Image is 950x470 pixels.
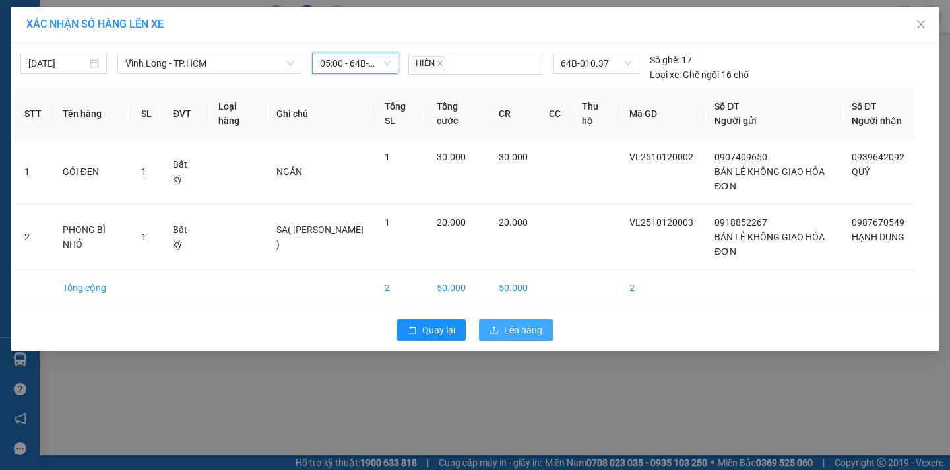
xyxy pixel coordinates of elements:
[162,205,208,270] td: Bất kỳ
[141,232,146,242] span: 1
[561,53,631,73] span: 64B-010.37
[488,270,538,306] td: 50.000
[113,43,218,59] div: QUÝ
[629,217,693,228] span: VL2510120003
[276,224,364,250] span: SA( [PERSON_NAME] )
[52,205,131,270] td: PHONG BÌ NHỎ
[852,232,904,242] span: HẠNH DUNG
[499,152,528,162] span: 30.000
[125,53,294,73] span: Vĩnh Long - TP.HCM
[408,325,417,336] span: rollback
[11,27,104,75] div: BÁN LẺ KHÔNG GIAO HÓA ĐƠN
[11,75,104,93] div: 0907409650
[385,217,390,228] span: 1
[11,11,104,27] div: Vĩnh Long
[276,166,302,177] span: NGÂN
[113,11,218,43] div: TP. [PERSON_NAME]
[14,205,52,270] td: 2
[113,59,218,77] div: 0939642092
[488,88,538,139] th: CR
[714,101,740,112] span: Số ĐT
[14,139,52,205] td: 1
[14,88,52,139] th: STT
[504,323,542,337] span: Lên hàng
[650,53,680,67] span: Số ghế:
[412,56,445,71] span: HIỀN
[650,67,681,82] span: Loại xe:
[374,88,426,139] th: Tổng SL
[141,166,146,177] span: 1
[629,152,693,162] span: VL2510120002
[852,101,877,112] span: Số ĐT
[426,270,488,306] td: 50.000
[714,217,767,228] span: 0918852267
[538,88,571,139] th: CC
[852,217,904,228] span: 0987670549
[714,166,825,191] span: BÁN LẺ KHÔNG GIAO HÓA ĐƠN
[499,217,528,228] span: 20.000
[11,13,32,26] span: Gửi:
[902,7,939,44] button: Close
[162,139,208,205] td: Bất kỳ
[266,88,375,139] th: Ghi chú
[619,270,704,306] td: 2
[26,18,164,30] span: XÁC NHẬN SỐ HÀNG LÊN XE
[650,53,692,67] div: 17
[52,139,131,205] td: GÓI ĐEN
[490,325,499,336] span: upload
[650,67,749,82] div: Ghế ngồi 16 chỗ
[437,152,466,162] span: 30.000
[162,88,208,139] th: ĐVT
[28,56,87,71] input: 12/10/2025
[208,88,266,139] th: Loại hàng
[52,88,131,139] th: Tên hàng
[426,88,488,139] th: Tổng cước
[714,116,757,126] span: Người gửi
[374,270,426,306] td: 2
[852,116,902,126] span: Người nhận
[714,152,767,162] span: 0907409650
[52,270,131,306] td: Tổng cộng
[113,13,144,26] span: Nhận:
[852,152,904,162] span: 0939642092
[437,60,443,67] span: close
[619,88,704,139] th: Mã GD
[131,88,162,139] th: SL
[286,59,294,67] span: down
[422,323,455,337] span: Quay lại
[385,152,390,162] span: 1
[320,53,391,73] span: 05:00 - 64B-010.37
[397,319,466,341] button: rollbackQuay lại
[437,217,466,228] span: 20.000
[571,88,619,139] th: Thu hộ
[714,232,825,257] span: BÁN LẺ KHÔNG GIAO HÓA ĐƠN
[852,166,870,177] span: QUÝ
[479,319,553,341] button: uploadLên hàng
[916,19,926,30] span: close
